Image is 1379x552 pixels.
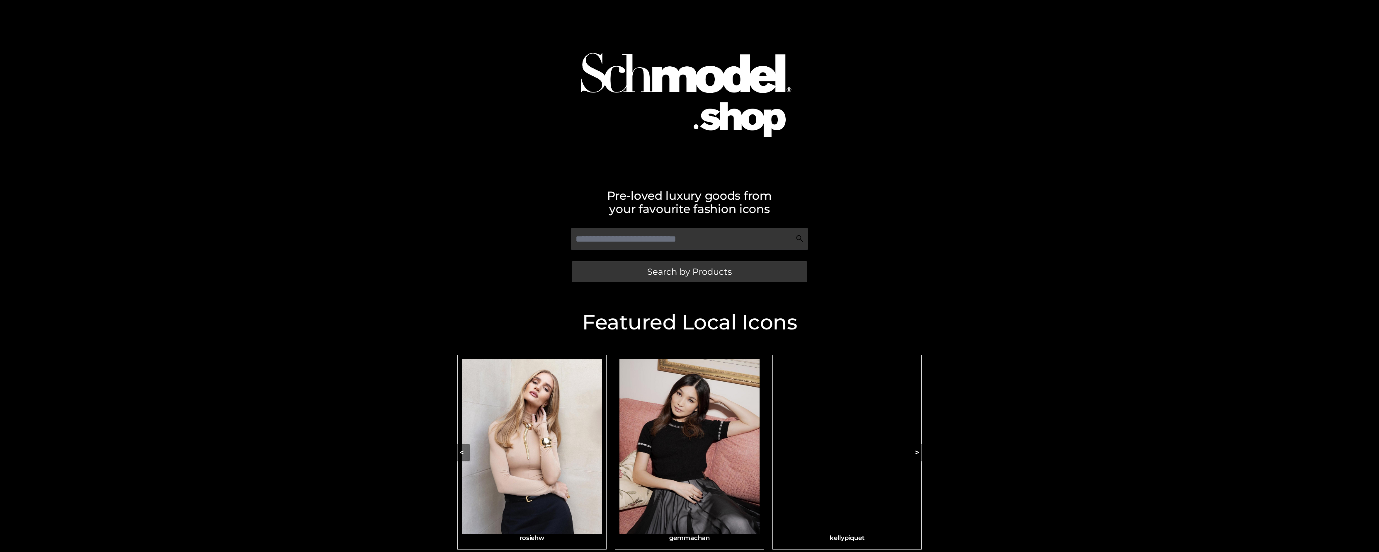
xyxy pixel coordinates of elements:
a: gemmachangemmachan [615,355,764,550]
a: kellypiquetkellypiquet [772,355,922,550]
h2: Pre-loved luxury goods from your favourite fashion icons [453,189,926,215]
h3: rosiehw [462,534,602,542]
img: Search Icon [796,235,804,243]
div: Carousel Navigation [453,355,926,550]
button: < [453,444,470,461]
img: gemmachan [619,359,760,535]
a: rosiehwrosiehw [457,355,607,550]
h2: Featured Local Icons​ [453,312,926,333]
span: Search by Products [647,267,732,276]
img: kellypiquet [777,359,917,535]
button: > [909,444,926,461]
a: Search by Products [572,261,807,282]
h3: gemmachan [619,534,760,542]
img: rosiehw [462,359,602,535]
h3: kellypiquet [777,534,917,542]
